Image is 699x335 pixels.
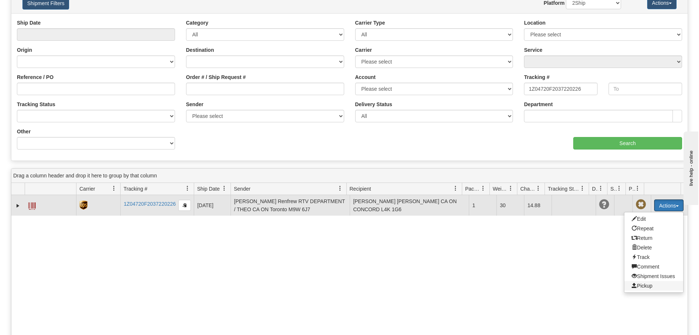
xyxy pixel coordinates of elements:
label: Other [17,128,31,135]
span: Charge [520,185,536,192]
span: Tracking # [124,185,147,192]
td: 1 [469,195,496,216]
label: Order # / Ship Request # [186,73,246,81]
a: Weight filter column settings [504,182,517,195]
td: [DATE] [194,195,231,216]
span: Packages [465,185,481,192]
td: 14.88 [524,195,552,216]
span: Sender [234,185,250,192]
label: Sender [186,101,203,108]
label: Location [524,19,545,26]
a: Charge filter column settings [532,182,545,195]
a: Shipment Issues [624,271,683,281]
span: Pickup Status [629,185,635,192]
input: Search [573,137,682,150]
label: Category [186,19,208,26]
a: Tracking # filter column settings [181,182,194,195]
span: Weight [493,185,508,192]
button: Copy to clipboard [178,200,191,211]
a: Sender filter column settings [334,182,346,195]
a: Tracking Status filter column settings [576,182,589,195]
button: Actions [654,199,684,211]
td: 30 [496,195,524,216]
span: Recipient [350,185,371,192]
a: Packages filter column settings [477,182,489,195]
td: [PERSON_NAME] [PERSON_NAME] CA ON CONCORD L4K 1G6 [350,195,469,216]
label: Department [524,101,553,108]
label: Delivery Status [355,101,392,108]
a: Label [28,199,36,211]
label: Ship Date [17,19,41,26]
label: Origin [17,46,32,54]
a: Track [624,252,683,262]
td: [PERSON_NAME] Renfrew RTV DEPARTMENT / THEO CA ON Toronto M9W 6J7 [231,195,350,216]
span: Unknown [599,199,609,210]
div: live help - online [6,6,68,12]
input: To [609,83,682,95]
a: Expand [14,202,22,209]
span: Delivery Status [592,185,598,192]
input: From [524,83,598,95]
a: Recipient filter column settings [449,182,462,195]
a: Shipment Issues filter column settings [613,182,625,195]
a: Comment [624,262,683,271]
label: Carrier Type [355,19,385,26]
a: Ship Date filter column settings [218,182,231,195]
span: Carrier [79,185,95,192]
label: Reference / PO [17,73,54,81]
span: Tracking Status [548,185,580,192]
a: Pickup [624,281,683,291]
label: Carrier [355,46,372,54]
span: Shipment Issues [610,185,617,192]
a: Return [624,233,683,243]
div: grid grouping header [11,169,688,183]
a: Carrier filter column settings [108,182,120,195]
label: Account [355,73,376,81]
a: Edit [624,214,683,224]
label: Tracking Status [17,101,55,108]
iframe: chat widget [682,130,698,205]
a: Delivery Status filter column settings [595,182,607,195]
label: Destination [186,46,214,54]
a: Pickup Status filter column settings [631,182,644,195]
label: Service [524,46,542,54]
label: Tracking # [524,73,549,81]
span: Ship Date [197,185,220,192]
a: 1Z04720F2037220226 [124,201,176,207]
a: Repeat [624,224,683,233]
a: Delete shipment [624,243,683,252]
img: 8 - UPS [79,201,87,210]
span: Pickup Not Assigned [636,199,646,210]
